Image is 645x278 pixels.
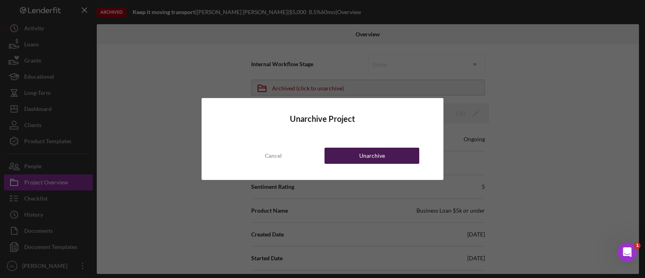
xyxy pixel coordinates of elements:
iframe: Intercom live chat [618,242,637,262]
span: 1 [634,242,641,249]
div: Cancel [265,148,282,164]
button: Unarchive [325,148,419,164]
button: Cancel [226,148,320,164]
div: Unarchive [359,148,385,164]
h4: Unarchive Project [226,114,419,123]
